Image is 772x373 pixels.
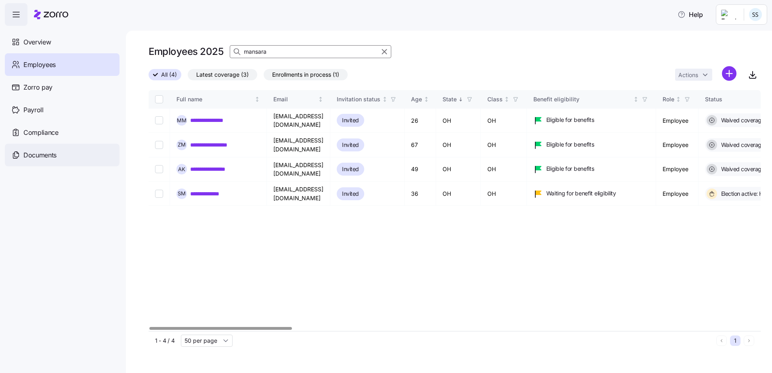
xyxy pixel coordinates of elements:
span: Documents [23,150,57,160]
span: M M [177,118,187,123]
span: Employees [23,60,56,70]
div: Sorted descending [458,96,464,102]
div: Class [487,95,503,104]
span: Invited [342,189,359,199]
div: Benefit eligibility [533,95,632,104]
td: 67 [405,133,436,157]
input: Select record 4 [155,190,163,198]
a: Overview [5,31,120,53]
input: Select record 2 [155,141,163,149]
td: OH [436,109,481,133]
span: Compliance [23,128,59,138]
input: Select all records [155,95,163,103]
td: OH [436,157,481,182]
a: Zorro pay [5,76,120,98]
span: Zorro pay [23,82,52,92]
th: StateSorted descending [436,90,481,109]
div: Full name [176,95,253,104]
div: Not sorted [318,96,323,102]
td: 36 [405,182,436,206]
span: 1 - 4 / 4 [155,337,174,345]
th: RoleNot sorted [656,90,699,109]
div: Not sorted [424,96,429,102]
button: Previous page [716,335,727,346]
a: Payroll [5,98,120,121]
span: Invited [342,115,359,125]
div: Not sorted [675,96,681,102]
td: OH [481,133,527,157]
button: Next page [744,335,754,346]
td: Employee [656,109,699,133]
img: b3a65cbeab486ed89755b86cd886e362 [749,8,762,21]
div: Not sorted [382,96,388,102]
svg: add icon [722,66,736,81]
input: Search employees [230,45,391,58]
span: Z M [178,142,186,147]
td: [EMAIL_ADDRESS][DOMAIN_NAME] [267,157,330,182]
span: Waived coverage [719,141,765,149]
td: 26 [405,109,436,133]
span: Payroll [23,105,44,115]
div: State [443,95,457,104]
td: [EMAIL_ADDRESS][DOMAIN_NAME] [267,182,330,206]
div: Email [273,95,317,104]
button: Actions [675,69,712,81]
img: Employer logo [721,10,737,19]
th: ClassNot sorted [481,90,527,109]
span: S M [178,191,186,196]
span: Invited [342,140,359,150]
td: OH [436,182,481,206]
span: Eligible for benefits [546,165,594,173]
input: Select record 3 [155,165,163,173]
span: Invited [342,164,359,174]
th: Invitation statusNot sorted [330,90,405,109]
div: Not sorted [633,96,639,102]
div: Role [663,95,674,104]
span: Waiting for benefit eligibility [546,189,616,197]
div: Age [411,95,422,104]
span: Enrollments in process (1) [272,69,339,80]
span: Eligible for benefits [546,140,594,149]
td: OH [436,133,481,157]
span: A K [178,167,185,172]
a: Compliance [5,121,120,144]
div: Not sorted [254,96,260,102]
td: OH [481,182,527,206]
button: Help [671,6,709,23]
span: Help [678,10,703,19]
input: Select record 1 [155,116,163,124]
td: [EMAIL_ADDRESS][DOMAIN_NAME] [267,133,330,157]
div: Invitation status [337,95,380,104]
h1: Employees 2025 [149,45,223,58]
span: Actions [678,72,698,78]
span: Overview [23,37,51,47]
td: OH [481,109,527,133]
span: Waived coverage [719,165,765,173]
button: 1 [730,335,741,346]
td: Employee [656,182,699,206]
div: Not sorted [504,96,510,102]
th: Full nameNot sorted [170,90,267,109]
a: Employees [5,53,120,76]
td: Employee [656,133,699,157]
span: All (4) [161,69,177,80]
td: [EMAIL_ADDRESS][DOMAIN_NAME] [267,109,330,133]
th: AgeNot sorted [405,90,436,109]
td: 49 [405,157,436,182]
td: Employee [656,157,699,182]
th: Benefit eligibilityNot sorted [527,90,656,109]
th: EmailNot sorted [267,90,330,109]
span: Eligible for benefits [546,116,594,124]
span: Latest coverage (3) [196,69,249,80]
a: Documents [5,144,120,166]
span: Waived coverage [719,116,765,124]
td: OH [481,157,527,182]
